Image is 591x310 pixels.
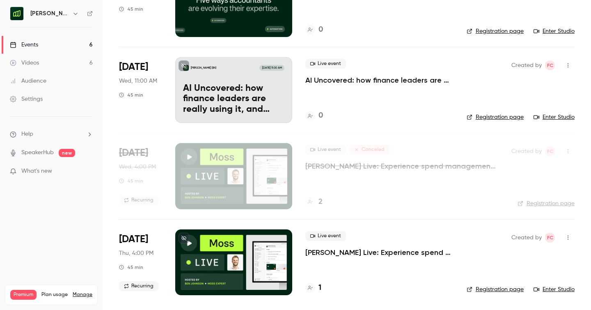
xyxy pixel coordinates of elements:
[305,282,321,294] a: 1
[119,143,162,209] div: Nov 5 Wed, 3:00 PM (Europe/London)
[547,233,553,243] span: FC
[259,65,284,71] span: [DATE] 11:00 AM
[547,146,553,156] span: FC
[119,146,148,160] span: [DATE]
[305,248,454,257] a: [PERSON_NAME] Live: Experience spend management automation with [PERSON_NAME]
[534,27,575,35] a: Enter Studio
[119,195,158,205] span: Recurring
[59,149,75,157] span: new
[30,9,69,18] h6: [PERSON_NAME] (EN)
[305,161,498,171] a: [PERSON_NAME] Live: Experience spend management automation with [PERSON_NAME]
[305,75,454,85] a: AI Uncovered: how finance leaders are really using it, and their next big bets
[305,110,323,121] a: 0
[119,163,156,171] span: Wed, 4:00 PM
[10,290,37,300] span: Premium
[21,148,54,157] a: SpeakerHub
[21,167,52,176] span: What's new
[73,291,92,298] a: Manage
[119,233,148,246] span: [DATE]
[318,282,321,294] h4: 1
[21,130,33,139] span: Help
[318,197,323,208] h4: 2
[10,130,93,139] li: help-dropdown-opener
[305,24,323,35] a: 0
[534,285,575,294] a: Enter Studio
[305,231,346,241] span: Live event
[511,60,542,70] span: Created by
[534,113,575,121] a: Enter Studio
[318,24,323,35] h4: 0
[119,77,157,85] span: Wed, 11:00 AM
[183,83,284,115] p: AI Uncovered: how finance leaders are really using it, and their next big bets
[119,60,148,74] span: [DATE]
[10,7,23,20] img: Moss (EN)
[119,281,158,291] span: Recurring
[467,113,524,121] a: Registration page
[41,291,68,298] span: Plan usage
[547,60,553,70] span: FC
[119,92,143,98] div: 45 min
[305,145,346,155] span: Live event
[119,249,153,257] span: Thu, 4:00 PM
[518,199,575,208] a: Registration page
[545,146,555,156] span: Felicity Cator
[349,145,389,155] span: Canceled
[10,95,43,103] div: Settings
[10,77,46,85] div: Audience
[175,57,292,123] a: AI Uncovered: how finance leaders are really using it, and their next big bets[PERSON_NAME] (EN)[...
[119,178,143,184] div: 45 min
[305,59,346,69] span: Live event
[545,60,555,70] span: Felicity Cator
[305,197,323,208] a: 2
[119,264,143,271] div: 45 min
[191,66,216,70] p: [PERSON_NAME] (EN)
[10,59,39,67] div: Videos
[119,229,162,295] div: Nov 6 Thu, 3:00 PM (Europe/London)
[545,233,555,243] span: Felicity Cator
[511,146,542,156] span: Created by
[10,41,38,49] div: Events
[119,6,143,12] div: 45 min
[119,57,162,123] div: Oct 22 Wed, 11:00 AM (Europe/Berlin)
[467,27,524,35] a: Registration page
[467,285,524,294] a: Registration page
[318,110,323,121] h4: 0
[511,233,542,243] span: Created by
